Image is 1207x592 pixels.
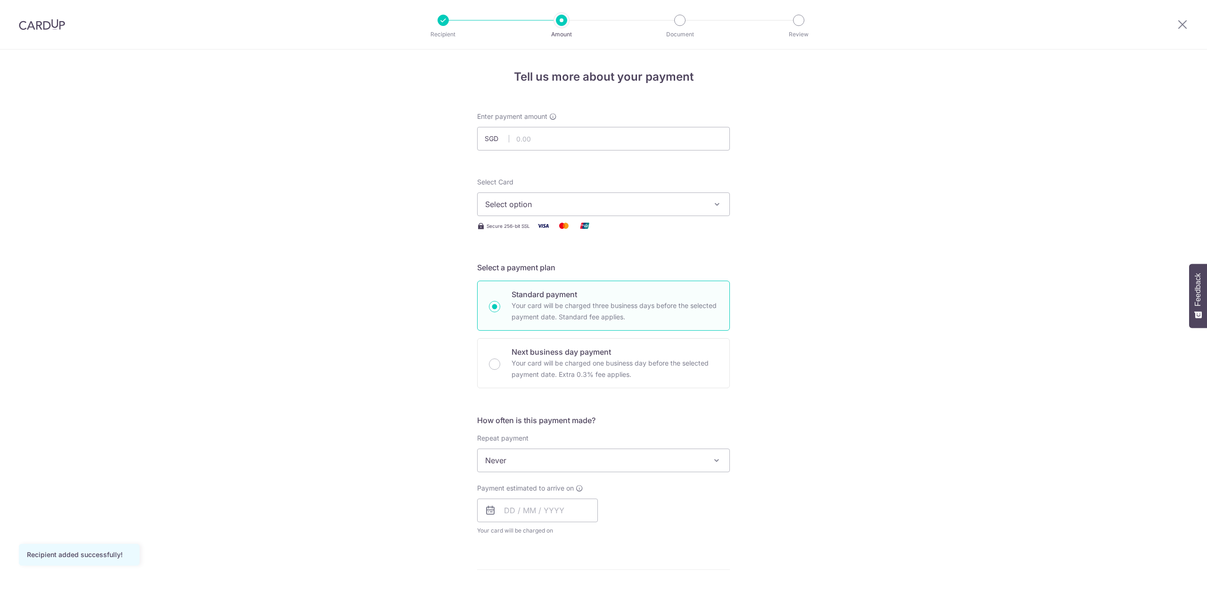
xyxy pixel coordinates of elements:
label: Repeat payment [477,434,529,443]
p: Recipient [408,30,478,39]
span: Never [478,449,729,472]
span: Select option [485,199,705,210]
span: Your card will be charged on [477,526,598,535]
h5: Select a payment plan [477,262,730,273]
span: translation missing: en.payables.payment_networks.credit_card.summary.labels.select_card [477,178,513,186]
img: Mastercard [554,220,573,232]
span: SGD [485,134,509,143]
img: CardUp [19,19,65,30]
button: Feedback - Show survey [1189,264,1207,328]
span: Enter payment amount [477,112,547,121]
span: Payment estimated to arrive on [477,484,574,493]
input: DD / MM / YYYY [477,499,598,522]
img: Union Pay [575,220,594,232]
p: Your card will be charged one business day before the selected payment date. Extra 0.3% fee applies. [512,358,718,380]
h5: How often is this payment made? [477,415,730,426]
img: Visa [534,220,553,232]
input: 0.00 [477,127,730,150]
p: Next business day payment [512,346,718,358]
span: Feedback [1194,273,1202,306]
p: Review [764,30,834,39]
p: Amount [527,30,596,39]
p: Standard payment [512,289,718,300]
button: Select option [477,192,730,216]
p: Document [645,30,715,39]
p: Your card will be charged three business days before the selected payment date. Standard fee appl... [512,300,718,323]
h4: Tell us more about your payment [477,68,730,85]
span: Secure 256-bit SSL [487,222,530,230]
iframe: Opens a widget where you can find more information [1146,564,1198,587]
div: Recipient added successfully! [27,550,132,559]
span: Never [477,449,730,472]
